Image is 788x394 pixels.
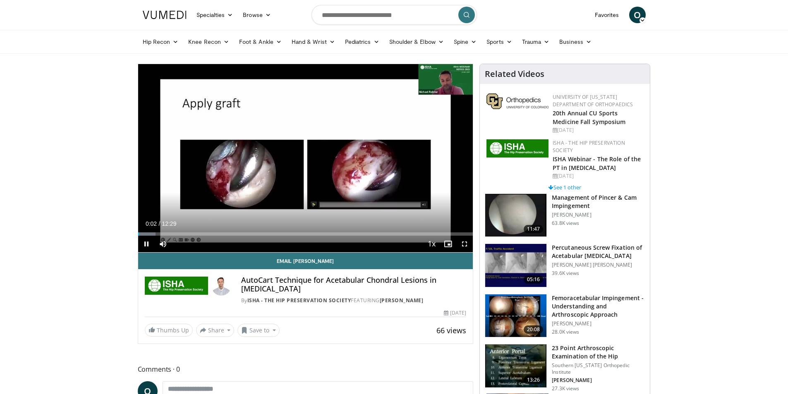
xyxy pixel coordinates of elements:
[440,236,456,252] button: Enable picture-in-picture mode
[485,294,645,338] a: 20:08 Femoracetabular Impingement - Understanding and Arthroscopic Approach [PERSON_NAME] 28.0K v...
[146,220,157,227] span: 0:02
[162,220,176,227] span: 12:29
[247,297,351,304] a: ISHA - The Hip Preservation Society
[485,193,645,237] a: 11:47 Management of Pincer & Cam Impingement [PERSON_NAME] 63.8K views
[196,324,235,337] button: Share
[485,344,645,392] a: 13:26 23 Point Arthroscopic Examination of the Hip Southern [US_STATE] Orthopedic Institute [PERS...
[238,7,276,23] a: Browse
[553,93,633,108] a: University of [US_STATE] Department of Orthopaedics
[629,7,646,23] a: O
[552,320,645,327] p: [PERSON_NAME]
[485,244,645,287] a: 05:16 Percutaneous Screw Fixation of Acetabular [MEDICAL_DATA] [PERSON_NAME] [PERSON_NAME] 39.6K ...
[192,7,238,23] a: Specialties
[552,212,645,218] p: [PERSON_NAME]
[552,344,645,361] h3: 23 Point Arthroscopic Examination of the Hip
[155,236,171,252] button: Mute
[138,232,473,236] div: Progress Bar
[380,297,424,304] a: [PERSON_NAME]
[486,139,548,158] img: a9f71565-a949-43e5-a8b1-6790787a27eb.jpg.150x105_q85_autocrop_double_scale_upscale_version-0.2.jpg
[423,236,440,252] button: Playback Rate
[211,276,231,296] img: Avatar
[553,127,643,134] div: [DATE]
[138,253,473,269] a: Email [PERSON_NAME]
[481,33,517,50] a: Sports
[384,33,449,50] a: Shoulder & Elbow
[552,362,645,375] p: Southern [US_STATE] Orthopedic Institute
[138,236,155,252] button: Pause
[183,33,234,50] a: Knee Recon
[340,33,384,50] a: Pediatrics
[237,324,280,337] button: Save to
[485,244,546,287] img: 134112_0000_1.png.150x105_q85_crop-smart_upscale.jpg
[143,11,187,19] img: VuMedi Logo
[553,109,625,126] a: 20th Annual CU Sports Medicine Fall Symposium
[524,376,544,384] span: 13:26
[145,324,193,337] a: Thumbs Up
[553,155,641,172] a: ISHA Webinar - The Role of the PT in [MEDICAL_DATA]
[234,33,287,50] a: Foot & Ankle
[590,7,624,23] a: Favorites
[138,33,184,50] a: Hip Recon
[485,194,546,237] img: 38483_0000_3.png.150x105_q85_crop-smart_upscale.jpg
[138,364,474,375] span: Comments 0
[552,329,579,335] p: 28.0K views
[524,325,544,334] span: 20:08
[449,33,481,50] a: Spine
[287,33,340,50] a: Hand & Wrist
[485,69,544,79] h4: Related Videos
[554,33,596,50] a: Business
[311,5,477,25] input: Search topics, interventions
[552,193,645,210] h3: Management of Pincer & Cam Impingement
[159,220,160,227] span: /
[524,275,544,284] span: 05:16
[241,276,466,294] h4: AutoCart Technique for Acetabular Chondral Lesions in [MEDICAL_DATA]
[552,385,579,392] p: 27.3K views
[552,377,645,384] p: [PERSON_NAME]
[138,64,473,253] video-js: Video Player
[553,139,625,154] a: ISHA - The Hip Preservation Society
[552,294,645,319] h3: Femoracetabular Impingement - Understanding and Arthroscopic Approach
[552,270,579,277] p: 39.6K views
[548,184,581,191] a: See 1 other
[524,225,544,233] span: 11:47
[241,297,466,304] div: By FEATURING
[485,344,546,387] img: oa8B-rsjN5HfbTbX4xMDoxOjBrO-I4W8.150x105_q85_crop-smart_upscale.jpg
[553,172,643,180] div: [DATE]
[486,93,548,109] img: 355603a8-37da-49b6-856f-e00d7e9307d3.png.150x105_q85_autocrop_double_scale_upscale_version-0.2.png
[145,276,208,296] img: ISHA - The Hip Preservation Society
[552,262,645,268] p: [PERSON_NAME] [PERSON_NAME]
[456,236,473,252] button: Fullscreen
[552,244,645,260] h3: Percutaneous Screw Fixation of Acetabular [MEDICAL_DATA]
[444,309,466,317] div: [DATE]
[485,294,546,337] img: 410288_3.png.150x105_q85_crop-smart_upscale.jpg
[552,220,579,227] p: 63.8K views
[517,33,555,50] a: Trauma
[436,325,466,335] span: 66 views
